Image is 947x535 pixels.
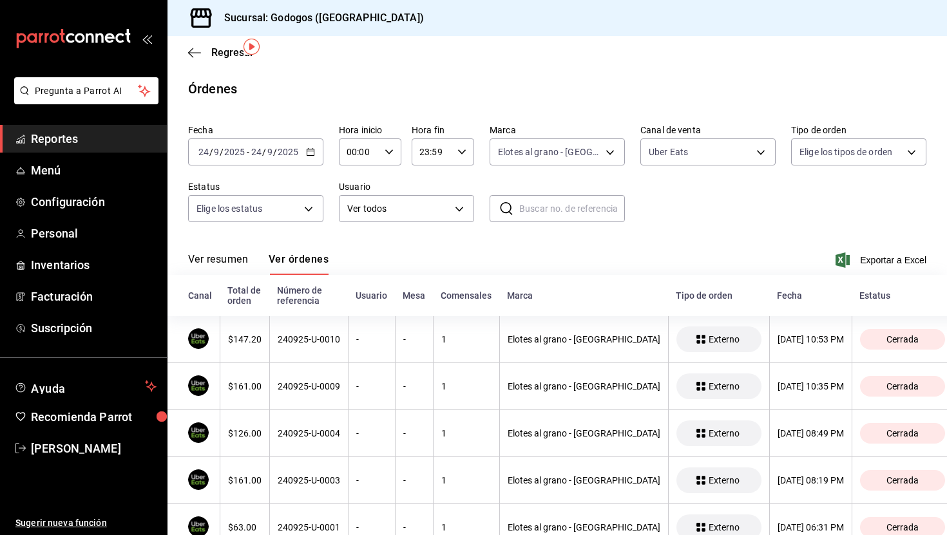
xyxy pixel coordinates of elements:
[339,126,401,135] label: Hora inicio
[14,77,158,104] button: Pregunta a Parrot AI
[31,225,157,242] span: Personal
[31,440,157,457] span: [PERSON_NAME]
[228,381,262,391] div: $161.00
[403,290,425,301] div: Mesa
[356,475,387,485] div: -
[508,381,660,391] div: Elotes al grano - [GEOGRAPHIC_DATA]
[31,256,157,274] span: Inventarios
[31,319,157,337] span: Suscripción
[188,126,323,135] label: Fecha
[213,147,220,157] input: --
[403,381,425,391] div: -
[490,126,625,135] label: Marca
[31,379,140,394] span: Ayuda
[188,290,212,301] div: Canal
[519,196,625,221] input: Buscar no. de referencia
[441,475,492,485] div: 1
[269,253,329,275] button: Ver órdenes
[508,428,660,438] div: Elotes al grano - [GEOGRAPHIC_DATA]
[508,334,660,344] div: Elotes al grano - [GEOGRAPHIC_DATA]
[859,290,945,301] div: Estatus
[498,145,601,158] span: Elotes al grano - [GEOGRAPHIC_DATA]
[196,202,262,215] span: Elige los estatus
[188,79,237,99] div: Órdenes
[703,428,745,438] span: Externo
[278,522,340,532] div: 240925-U-0001
[273,147,277,157] span: /
[703,334,745,344] span: Externo
[277,285,340,306] div: Número de referencia
[220,147,224,157] span: /
[211,46,254,59] span: Regresar
[403,522,425,532] div: -
[508,475,660,485] div: Elotes al grano - [GEOGRAPHIC_DATA]
[278,428,340,438] div: 240925-U-0004
[198,147,209,157] input: --
[347,202,450,216] span: Ver todos
[881,381,924,391] span: Cerrada
[881,522,924,532] span: Cerrada
[778,522,844,532] div: [DATE] 06:31 PM
[278,381,340,391] div: 240925-U-0009
[262,147,266,157] span: /
[403,475,425,485] div: -
[799,145,892,158] span: Elige los tipos de orden
[778,475,844,485] div: [DATE] 08:19 PM
[267,147,273,157] input: --
[778,428,844,438] div: [DATE] 08:49 PM
[778,334,844,344] div: [DATE] 10:53 PM
[838,252,926,268] button: Exportar a Excel
[188,253,329,275] div: navigation tabs
[15,516,157,530] span: Sugerir nueva función
[9,93,158,107] a: Pregunta a Parrot AI
[188,46,254,59] button: Regresar
[356,334,387,344] div: -
[676,290,761,301] div: Tipo de orden
[188,253,248,275] button: Ver resumen
[356,522,387,532] div: -
[228,428,262,438] div: $126.00
[508,522,660,532] div: Elotes al grano - [GEOGRAPHIC_DATA]
[214,10,424,26] h3: Sucursal: Godogos ([GEOGRAPHIC_DATA])
[339,182,474,191] label: Usuario
[881,334,924,344] span: Cerrada
[649,145,688,158] span: Uber Eats
[507,290,660,301] div: Marca
[224,147,245,157] input: ----
[441,522,492,532] div: 1
[441,290,492,301] div: Comensales
[228,334,262,344] div: $147.20
[251,147,262,157] input: --
[441,428,492,438] div: 1
[403,334,425,344] div: -
[640,126,776,135] label: Canal de venta
[881,475,924,485] span: Cerrada
[412,126,474,135] label: Hora fin
[142,33,152,44] button: open_drawer_menu
[356,290,387,301] div: Usuario
[228,475,262,485] div: $161.00
[35,84,139,98] span: Pregunta a Parrot AI
[278,475,340,485] div: 240925-U-0003
[31,162,157,179] span: Menú
[188,182,323,191] label: Estatus
[703,522,745,532] span: Externo
[278,334,340,344] div: 240925-U-0010
[778,381,844,391] div: [DATE] 10:35 PM
[441,334,492,344] div: 1
[227,285,262,306] div: Total de orden
[277,147,299,157] input: ----
[228,522,262,532] div: $63.00
[356,381,387,391] div: -
[791,126,926,135] label: Tipo de orden
[777,290,844,301] div: Fecha
[441,381,492,391] div: 1
[244,39,260,55] img: Tooltip marker
[703,475,745,485] span: Externo
[881,428,924,438] span: Cerrada
[403,428,425,438] div: -
[356,428,387,438] div: -
[31,193,157,211] span: Configuración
